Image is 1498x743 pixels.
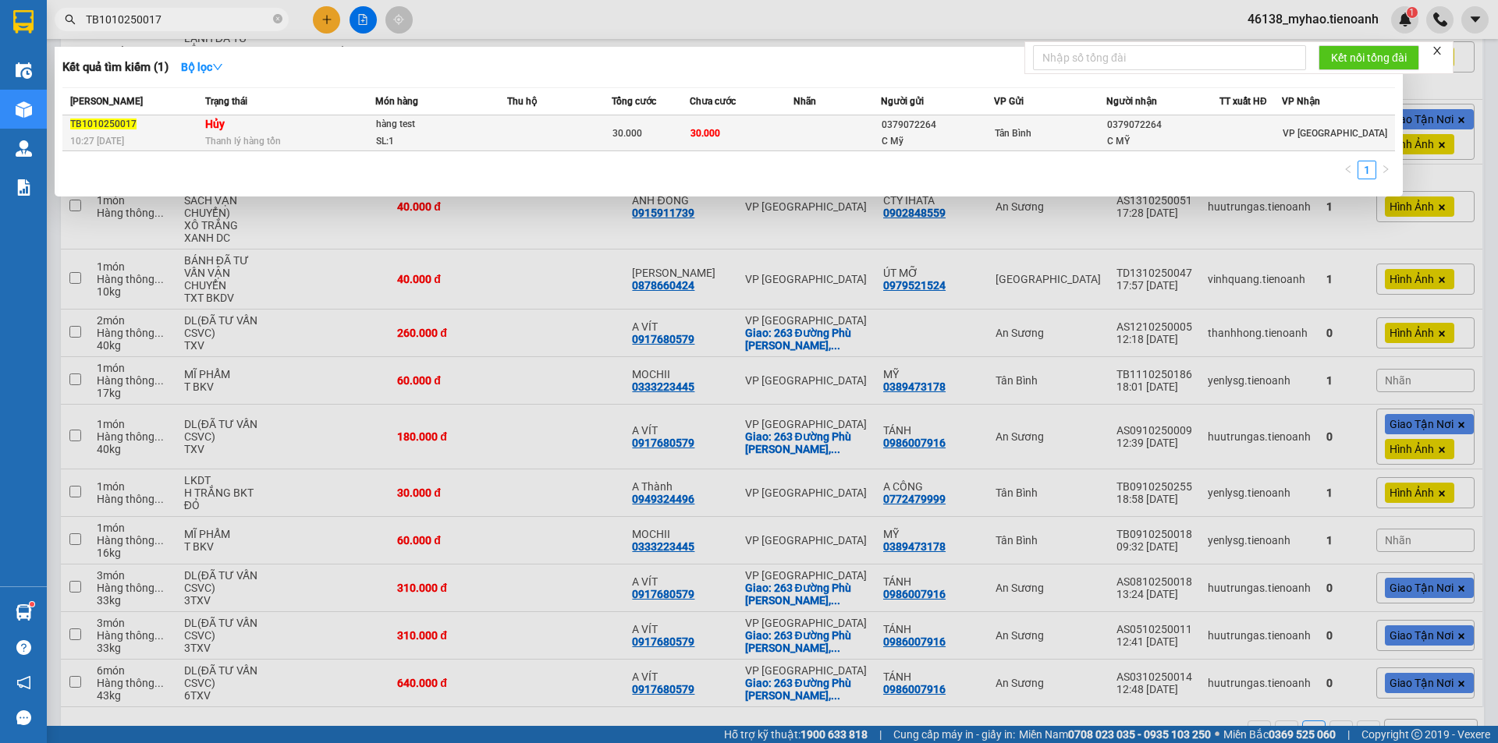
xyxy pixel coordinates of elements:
[16,62,32,79] img: warehouse-icon
[1381,165,1390,174] span: right
[16,604,32,621] img: warehouse-icon
[62,59,169,76] h3: Kết quả tìm kiếm ( 1 )
[1376,161,1395,179] li: Next Page
[1358,161,1376,179] a: 1
[1376,161,1395,179] button: right
[169,55,236,80] button: Bộ lọcdown
[793,96,816,107] span: Nhãn
[376,116,493,133] div: hàng test
[16,675,31,690] span: notification
[1107,117,1219,133] div: 0379072264
[1358,161,1376,179] li: 1
[375,96,418,107] span: Món hàng
[13,10,34,34] img: logo-vxr
[1106,96,1157,107] span: Người nhận
[16,179,32,196] img: solution-icon
[1344,165,1353,174] span: left
[30,602,34,607] sup: 1
[273,14,282,23] span: close-circle
[1339,161,1358,179] li: Previous Page
[205,136,281,147] span: Thanh lý hàng tồn
[70,119,137,129] span: TB1010250017
[205,96,247,107] span: Trạng thái
[376,133,493,150] div: SL: 1
[1339,161,1358,179] button: left
[70,96,143,107] span: [PERSON_NAME]
[995,128,1031,139] span: Tân Bình
[1282,96,1320,107] span: VP Nhận
[16,101,32,118] img: warehouse-icon
[1107,133,1219,150] div: C MỸ
[994,96,1024,107] span: VP Gửi
[612,128,642,139] span: 30.000
[205,118,225,130] strong: Hủy
[881,96,924,107] span: Người gửi
[1331,49,1407,66] span: Kết nối tổng đài
[690,128,720,139] span: 30.000
[86,11,270,28] input: Tìm tên, số ĐT hoặc mã đơn
[181,61,223,73] strong: Bộ lọc
[16,710,31,725] span: message
[16,640,31,655] span: question-circle
[612,96,656,107] span: Tổng cước
[1219,96,1267,107] span: TT xuất HĐ
[1319,45,1419,70] button: Kết nối tổng đài
[65,14,76,25] span: search
[882,117,993,133] div: 0379072264
[273,12,282,27] span: close-circle
[212,62,223,73] span: down
[690,96,736,107] span: Chưa cước
[70,136,124,147] span: 10:27 [DATE]
[1432,45,1443,56] span: close
[507,96,537,107] span: Thu hộ
[1283,128,1387,139] span: VP [GEOGRAPHIC_DATA]
[16,140,32,157] img: warehouse-icon
[1033,45,1306,70] input: Nhập số tổng đài
[882,133,993,150] div: C Mỹ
